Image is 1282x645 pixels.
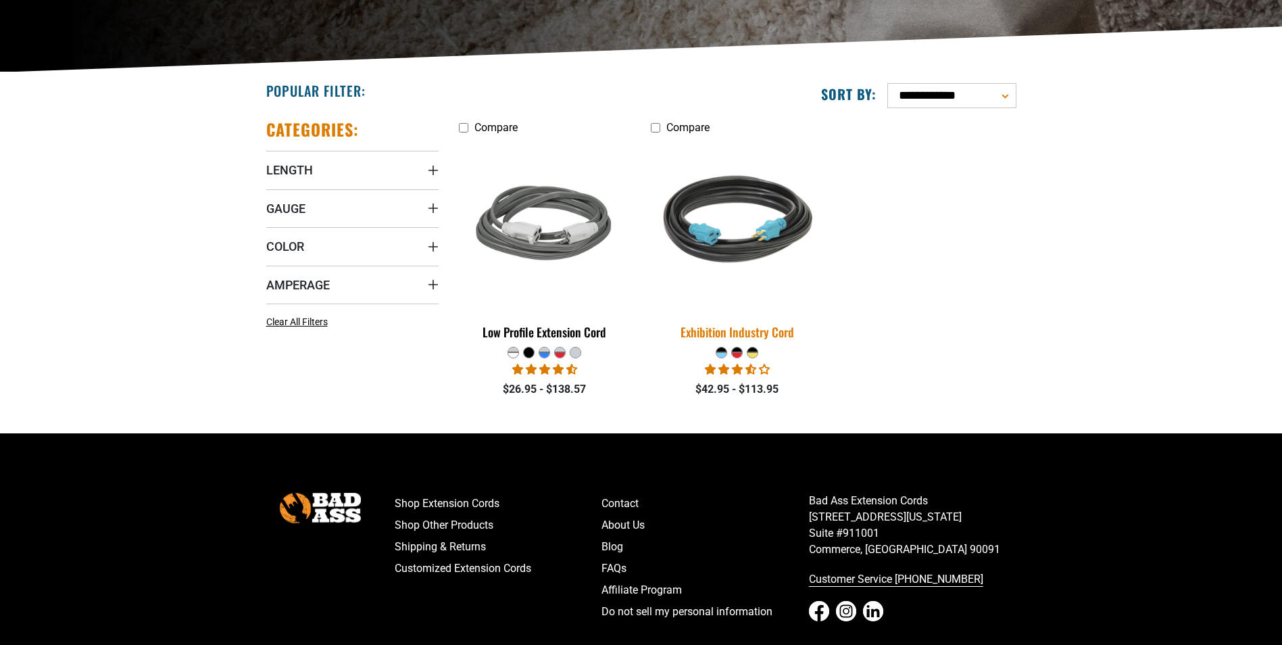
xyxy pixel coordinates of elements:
span: Length [266,162,313,178]
a: About Us [601,515,809,536]
img: Bad Ass Extension Cords [280,493,361,523]
span: 4.50 stars [512,363,577,376]
summary: Color [266,227,439,265]
div: $26.95 - $138.57 [459,381,631,398]
a: black teal Exhibition Industry Cord [651,141,823,346]
a: Customer Service [PHONE_NUMBER] [809,569,1016,590]
span: Compare [474,121,518,134]
img: grey & white [460,147,630,303]
h2: Categories: [266,119,360,140]
p: Bad Ass Extension Cords [STREET_ADDRESS][US_STATE] Suite #911001 Commerce, [GEOGRAPHIC_DATA] 90091 [809,493,1016,558]
summary: Amperage [266,266,439,304]
a: Shop Extension Cords [395,493,602,515]
div: $42.95 - $113.95 [651,381,823,398]
img: black teal [643,139,832,312]
span: Amperage [266,277,330,293]
span: Clear All Filters [266,316,328,327]
a: Contact [601,493,809,515]
summary: Length [266,151,439,189]
a: Shop Other Products [395,515,602,536]
a: Customized Extension Cords [395,558,602,579]
div: Exhibition Industry Cord [651,326,823,338]
span: Color [266,239,304,254]
h2: Popular Filter: [266,82,366,99]
a: Shipping & Returns [395,536,602,558]
span: Gauge [266,201,305,216]
a: Blog [601,536,809,558]
a: FAQs [601,558,809,579]
a: Clear All Filters [266,315,333,329]
a: Do not sell my personal information [601,601,809,623]
a: Affiliate Program [601,579,809,601]
summary: Gauge [266,189,439,227]
div: Low Profile Extension Cord [459,326,631,338]
a: grey & white Low Profile Extension Cord [459,141,631,346]
label: Sort by: [821,85,877,103]
span: Compare [666,121,710,134]
span: 3.67 stars [705,363,770,376]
